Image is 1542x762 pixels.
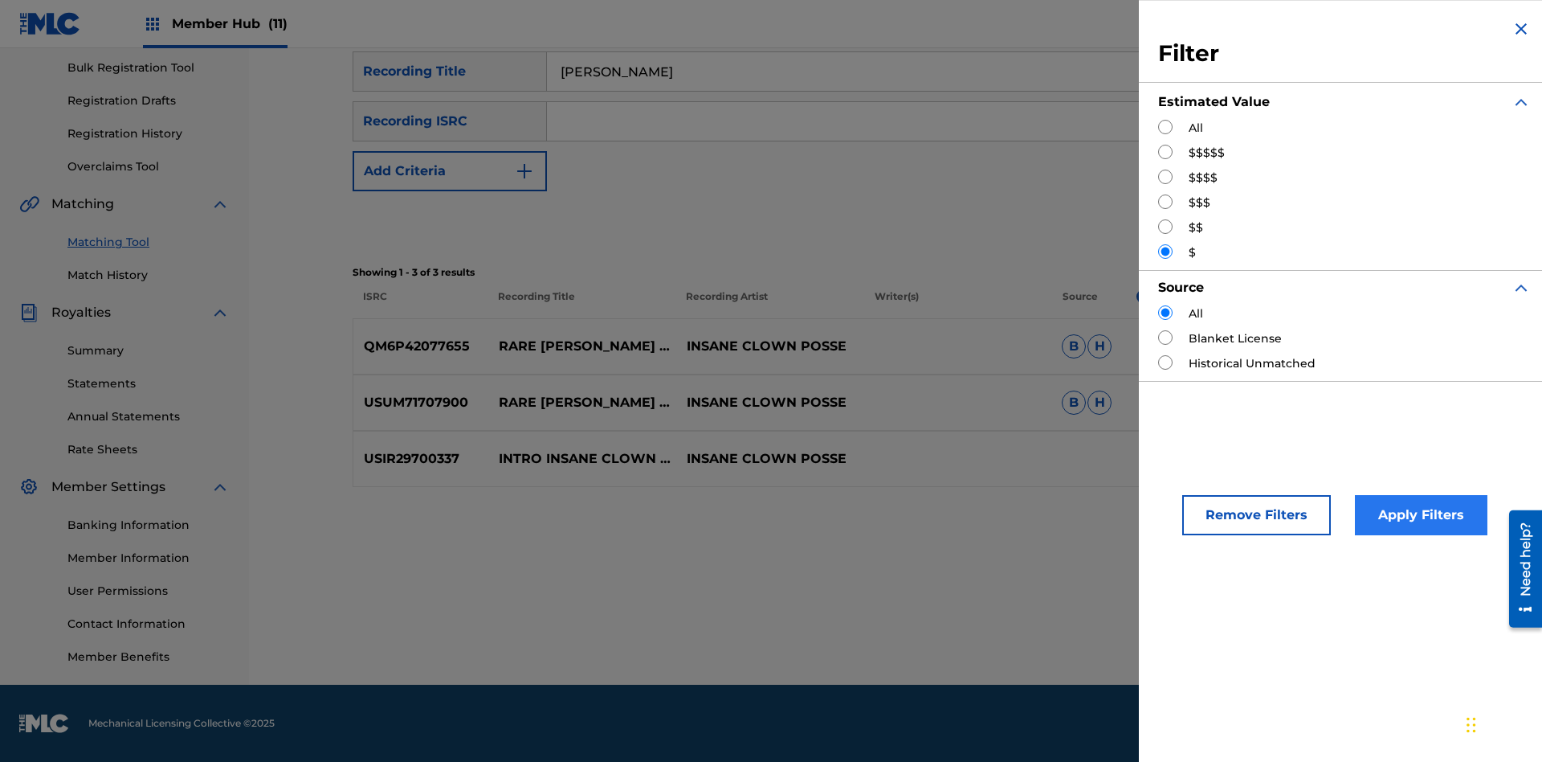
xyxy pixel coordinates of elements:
p: INTRO INSANE CLOWN POSSE THE GREAT [PERSON_NAME] THE GREAT [PERSON_NAME] INTRO [488,449,676,469]
a: Match History [67,267,230,284]
img: Member Settings [19,477,39,497]
a: Banking Information [67,517,230,534]
span: Member Hub [172,14,288,33]
img: Royalties [19,303,39,322]
button: Remove Filters [1182,495,1331,535]
img: Top Rightsholders [143,14,162,34]
a: Annual Statements [67,408,230,425]
span: (11) [268,16,288,31]
img: 9d2ae6d4665cec9f34b9.svg [515,162,534,181]
p: Recording Artist [675,289,863,318]
span: H [1087,334,1112,358]
span: Mechanical Licensing Collective © 2025 [88,716,275,731]
label: $$ [1189,219,1203,236]
img: expand [210,477,230,497]
button: Add Criteria [353,151,547,191]
a: Summary [67,342,230,359]
iframe: Resource Center [1497,504,1542,636]
a: Overclaims Tool [67,158,230,175]
span: H [1087,391,1112,415]
label: $$$$ [1189,170,1218,186]
p: Recording Title [487,289,675,318]
a: Matching Tool [67,234,230,251]
p: ISRC [353,289,487,318]
label: Blanket License [1189,330,1282,347]
img: expand [1511,278,1531,297]
p: USIR29700337 [353,449,488,469]
span: B [1062,334,1086,358]
p: INSANE CLOWN POSSE [675,449,863,469]
a: Statements [67,375,230,392]
p: INSANE CLOWN POSSE [675,337,863,356]
div: Drag [1467,701,1476,749]
p: RARE [PERSON_NAME] PHONE SKIT [488,393,676,412]
img: expand [1511,92,1531,112]
img: MLC Logo [19,12,81,35]
p: INSANE CLOWN POSSE [675,393,863,412]
h3: Filter [1158,39,1531,68]
img: expand [210,303,230,322]
span: Matching [51,195,114,214]
a: Rate Sheets [67,441,230,458]
span: ? [1136,289,1151,304]
a: Registration Drafts [67,92,230,109]
p: Writer(s) [863,289,1051,318]
form: Search Form [353,51,1438,256]
strong: Estimated Value [1158,94,1270,109]
p: QM6P42077655 [353,337,488,356]
strong: Source [1158,280,1204,295]
img: logo [19,714,69,733]
span: B [1062,391,1086,415]
a: Registration History [67,125,230,142]
a: Contact Information [67,616,230,633]
a: Member Benefits [67,649,230,666]
span: Royalties [51,303,111,322]
a: Bulk Registration Tool [67,59,230,76]
label: All [1189,305,1203,322]
a: Member Information [67,550,230,567]
img: expand [210,195,230,214]
img: close [1511,19,1531,39]
a: User Permissions [67,583,230,600]
p: Showing 1 - 3 of 3 results [353,265,1438,280]
label: $$$$$ [1189,145,1225,162]
p: Source [1063,289,1098,318]
p: RARE [PERSON_NAME] PHONE SKIT [488,337,676,356]
img: Matching [19,195,39,214]
label: $$$ [1189,195,1210,211]
p: USUM71707900 [353,393,488,412]
span: Member Settings [51,477,165,497]
button: Apply Filters [1355,495,1487,535]
label: All [1189,120,1203,137]
iframe: Chat Widget [1462,685,1542,762]
label: $ [1189,244,1196,261]
label: Historical Unmatched [1189,355,1316,372]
